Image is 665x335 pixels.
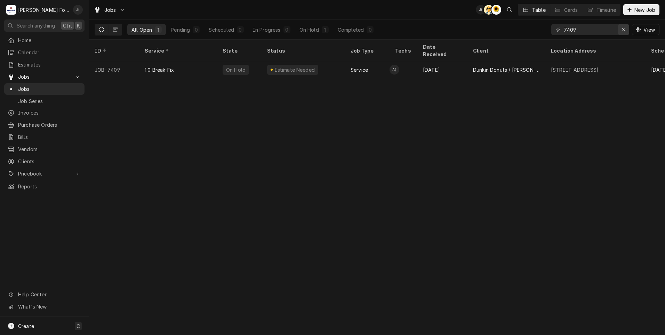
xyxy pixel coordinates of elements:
[285,26,289,33] div: 0
[274,66,315,73] div: Estimate Needed
[351,47,384,54] div: Job Type
[73,5,83,15] div: Jeff Debigare (109)'s Avatar
[551,66,599,73] div: [STREET_ADDRESS]
[642,26,656,33] span: View
[18,291,80,298] span: Help Center
[564,6,578,14] div: Cards
[18,49,81,56] span: Calendar
[18,158,81,165] span: Clients
[491,5,501,15] div: C(
[417,61,467,78] div: [DATE]
[551,47,639,54] div: Location Address
[4,131,85,143] a: Bills
[4,34,85,46] a: Home
[338,26,364,33] div: Completed
[476,5,486,15] div: Jeff Debigare (109)'s Avatar
[4,301,85,312] a: Go to What's New
[18,133,81,141] span: Bills
[104,6,116,14] span: Jobs
[484,5,494,15] div: AT
[225,66,246,73] div: On Hold
[623,4,659,15] button: New Job
[18,303,80,310] span: What's New
[223,47,256,54] div: State
[395,47,412,54] div: Techs
[18,170,71,177] span: Pricebook
[18,61,81,68] span: Estimates
[390,65,399,75] div: Andy Christopoulos (121)'s Avatar
[4,107,85,118] a: Invoices
[18,6,69,14] div: [PERSON_NAME] Food Equipment Service
[18,37,81,44] span: Home
[633,6,657,14] span: New Job
[238,26,242,33] div: 0
[156,26,160,33] div: 1
[18,183,81,190] span: Reports
[4,156,85,167] a: Clients
[18,73,71,80] span: Jobs
[253,26,281,33] div: In Progress
[63,22,72,29] span: Ctrl
[95,47,132,54] div: ID
[77,322,80,330] span: C
[4,20,85,32] button: Search anythingCtrlK
[4,59,85,70] a: Estimates
[632,24,659,35] button: View
[4,47,85,58] a: Calendar
[89,61,139,78] div: JOB-7409
[390,65,399,75] div: A(
[6,5,16,15] div: M
[473,47,538,54] div: Client
[476,5,486,15] div: J(
[4,95,85,107] a: Job Series
[504,4,515,15] button: Open search
[18,121,81,128] span: Purchase Orders
[171,26,190,33] div: Pending
[91,4,128,16] a: Go to Jobs
[4,181,85,192] a: Reports
[299,26,319,33] div: On Hold
[145,66,174,73] div: 1.0 Break-Fix
[484,5,494,15] div: Adam Testa's Avatar
[6,5,16,15] div: Marshall Food Equipment Service's Avatar
[194,26,198,33] div: 0
[564,24,616,35] input: Keyword search
[73,5,83,15] div: J(
[618,24,629,35] button: Erase input
[18,85,81,93] span: Jobs
[18,146,81,153] span: Vendors
[4,168,85,179] a: Go to Pricebook
[267,47,338,54] div: Status
[4,71,85,83] a: Go to Jobs
[4,119,85,131] a: Purchase Orders
[209,26,234,33] div: Scheduled
[4,83,85,95] a: Jobs
[491,5,501,15] div: Christine Walker (110)'s Avatar
[532,6,546,14] div: Table
[351,66,368,73] div: Service
[17,22,55,29] span: Search anything
[77,22,80,29] span: K
[596,6,616,14] div: Timeline
[368,26,372,33] div: 0
[18,323,34,329] span: Create
[145,47,210,54] div: Service
[131,26,152,33] div: All Open
[18,98,81,105] span: Job Series
[18,109,81,116] span: Invoices
[423,43,460,58] div: Date Received
[4,143,85,155] a: Vendors
[323,26,327,33] div: 1
[473,66,540,73] div: Dunkin Donuts / [PERSON_NAME]'S Mgmnt.
[4,289,85,300] a: Go to Help Center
